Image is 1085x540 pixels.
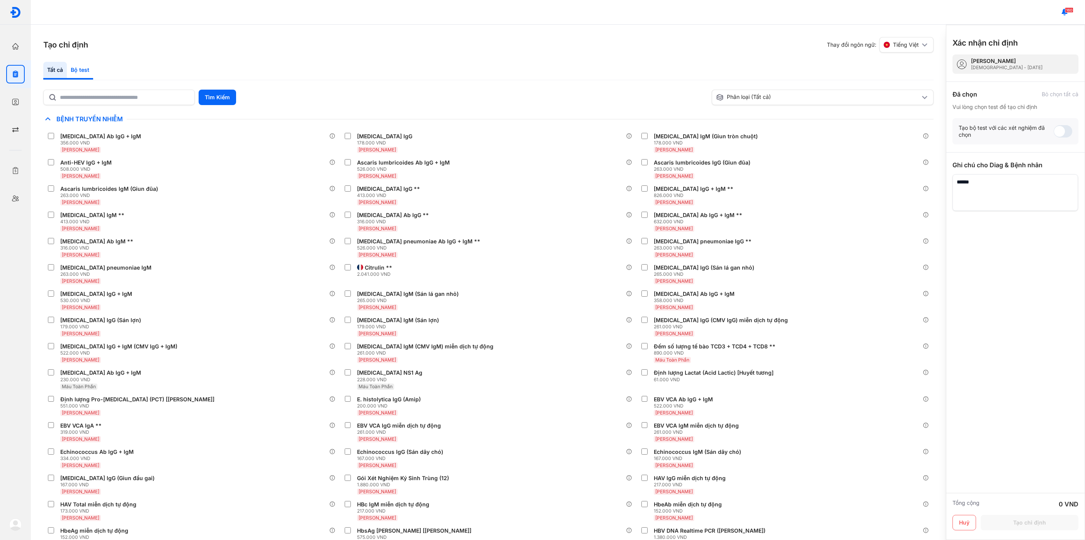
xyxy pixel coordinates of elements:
div: 526.000 VND [357,245,483,251]
div: Echinococcus Ab IgG + IgM [60,448,134,455]
div: 263.000 VND [60,271,155,277]
div: 316.000 VND [357,219,432,225]
span: [PERSON_NAME] [62,515,99,521]
div: 167.000 VND [357,455,446,462]
span: [PERSON_NAME] [359,462,396,468]
div: HbsAg [PERSON_NAME] [[PERSON_NAME]] [357,527,471,534]
button: Tìm Kiếm [199,90,236,105]
div: [MEDICAL_DATA] Ab IgG + IgM [60,133,141,140]
span: [PERSON_NAME] [359,331,396,336]
span: [PERSON_NAME] [655,199,693,205]
div: Anti-HEV IgG + IgM [60,159,112,166]
span: [PERSON_NAME] [359,147,396,153]
div: 316.000 VND [60,245,136,251]
div: 178.000 VND [654,140,761,146]
div: 2.041.000 VND [357,271,395,277]
div: Tổng cộng [952,499,980,509]
div: Bỏ chọn tất cả [1042,91,1078,98]
div: Ascaris lumbricoides IgG (Giun đũa) [654,159,750,166]
div: HbeAg miễn dịch tự động [60,527,128,534]
div: Gói Xét Nghiệm Ký Sinh Trùng (12) [357,475,449,482]
div: EBV VCA Ab IgG + IgM [654,396,713,403]
span: [PERSON_NAME] [359,515,396,521]
div: 826.000 VND [654,192,736,199]
div: Ghi chú cho Diag & Bệnh nhân [952,160,1078,170]
span: [PERSON_NAME] [62,199,99,205]
div: 632.000 VND [654,219,745,225]
div: 890.000 VND [654,350,779,356]
span: [PERSON_NAME] [359,357,396,363]
span: [PERSON_NAME] [655,436,693,442]
h3: Tạo chỉ định [43,39,88,50]
div: HbeAb miễn dịch tự động [654,501,722,508]
div: Đã chọn [952,90,977,99]
div: [MEDICAL_DATA] IgG (Sán lợn) [60,317,141,324]
div: [MEDICAL_DATA] IgG (Sán lá gan nhỏ) [654,264,754,271]
span: Máu Toàn Phần [655,357,689,363]
div: HAV IgG miễn dịch tự động [654,475,726,482]
img: logo [10,7,21,18]
div: 265.000 VND [357,297,462,304]
div: Echinococcus IgG (Sán dây chó) [357,448,443,455]
span: 160 [1065,7,1073,13]
div: Bộ test [67,62,93,80]
span: [PERSON_NAME] [655,304,693,310]
span: [PERSON_NAME] [62,436,99,442]
div: [MEDICAL_DATA] pneumoniae Ab IgG + IgM ** [357,238,480,245]
div: 152.000 VND [654,508,725,514]
span: [PERSON_NAME] [655,173,693,179]
span: [PERSON_NAME] [62,173,99,179]
span: [PERSON_NAME] [62,252,99,258]
span: [PERSON_NAME] [359,199,396,205]
div: 413.000 VND [60,219,128,225]
div: HAV Total miễn dịch tự động [60,501,136,508]
div: 508.000 VND [60,166,115,172]
span: [PERSON_NAME] [359,436,396,442]
div: HBc IgM miễn dịch tự động [357,501,429,508]
div: 179.000 VND [60,324,144,330]
span: [PERSON_NAME] [62,304,99,310]
div: 1.880.000 VND [357,482,452,488]
div: EBV VCA IgA ** [60,422,102,429]
div: Vui lòng chọn test để tạo chỉ định [952,104,1078,110]
div: EBV VCA IgM miễn dịch tự động [654,422,739,429]
img: logo [9,518,22,531]
div: EBV VCA IgG miễn dịch tự động [357,422,441,429]
span: [PERSON_NAME] [62,462,99,468]
span: Máu Toàn Phần [62,384,96,389]
div: [DEMOGRAPHIC_DATA] - [DATE] [971,65,1042,71]
div: 217.000 VND [357,508,432,514]
div: [MEDICAL_DATA] Ab IgG + IgM ** [654,212,742,219]
div: 551.000 VND [60,403,218,409]
span: [PERSON_NAME] [655,489,693,494]
span: Tiếng Việt [893,41,919,48]
div: [MEDICAL_DATA] Ab IgM ** [60,238,133,245]
span: [PERSON_NAME] [359,173,396,179]
div: 217.000 VND [654,482,729,488]
div: 261.000 VND [357,350,497,356]
div: 319.000 VND [60,429,105,435]
div: [MEDICAL_DATA] IgM (Sán lá gan nhỏ) [357,290,459,297]
span: [PERSON_NAME] [62,357,99,363]
div: 334.000 VND [60,455,137,462]
div: [MEDICAL_DATA] Ab IgG + IgM [654,290,735,297]
span: [PERSON_NAME] [359,226,396,231]
div: [MEDICAL_DATA] IgM ** [60,212,124,219]
span: [PERSON_NAME] [359,410,396,416]
div: 522.000 VND [654,403,716,409]
div: 61.000 VND [654,377,777,383]
div: Định lượng Pro-[MEDICAL_DATA] (PCT) [[PERSON_NAME]] [60,396,214,403]
div: [MEDICAL_DATA] IgG [357,133,412,140]
div: 263.000 VND [654,245,755,251]
div: HBV DNA Realtime PCR ([PERSON_NAME]) [654,527,765,534]
span: [PERSON_NAME] [62,147,99,153]
div: Phân loại (Tất cả) [716,93,920,101]
span: [PERSON_NAME] [655,410,693,416]
div: [MEDICAL_DATA] IgM (Sán lợn) [357,317,439,324]
div: [MEDICAL_DATA] IgG (CMV IgG) miễn dịch tự động [654,317,788,324]
div: 173.000 VND [60,508,139,514]
div: [MEDICAL_DATA] IgG ** [357,185,420,192]
div: Tạo bộ test với các xét nghiệm đã chọn [959,124,1054,138]
div: 358.000 VND [654,297,738,304]
div: [MEDICAL_DATA] pneumoniae IgM [60,264,151,271]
